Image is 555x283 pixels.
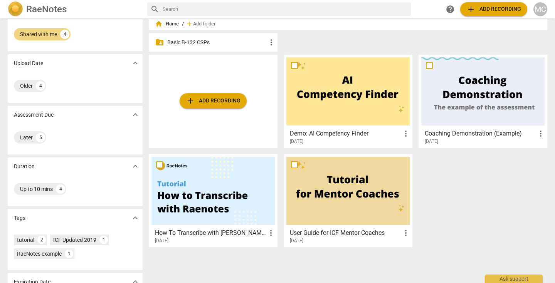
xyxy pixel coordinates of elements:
img: Logo [8,2,23,17]
span: add [466,5,476,14]
span: expand_more [131,213,140,223]
span: expand_more [131,162,140,171]
span: add [185,20,193,28]
span: [DATE] [290,238,303,244]
div: Later [20,134,33,141]
div: 4 [60,30,69,39]
span: more_vert [536,129,545,138]
span: search [150,5,160,14]
a: LogoRaeNotes [8,2,141,17]
button: Show more [129,57,141,69]
span: Home [155,20,179,28]
div: Shared with me [20,30,57,38]
span: Add recording [466,5,521,14]
span: more_vert [267,38,276,47]
a: User Guide for ICF Mentor Coaches[DATE] [286,157,410,244]
a: Demo: AI Competency Finder[DATE] [286,57,410,144]
span: [DATE] [155,238,168,244]
span: more_vert [401,228,410,238]
p: Basic B-132 CSPs [167,39,267,47]
span: help [446,5,455,14]
div: Older [20,82,33,90]
span: expand_more [131,110,140,119]
span: [DATE] [425,138,438,145]
span: [DATE] [290,138,303,145]
button: Show more [129,109,141,121]
a: Help [443,2,457,16]
h3: Demo: AI Competency Finder [290,129,401,138]
div: ICF Updated 2019 [53,236,96,244]
button: Upload [460,2,527,16]
div: 5 [36,133,45,142]
h3: Coaching Demonstration (Example) [425,129,536,138]
span: expand_more [131,59,140,68]
div: 4 [56,184,65,194]
button: MC [533,2,547,16]
p: Upload Date [14,59,43,67]
span: Add recording [186,96,240,105]
a: How To Transcribe with [PERSON_NAME][DATE] [151,157,275,244]
p: Tags [14,214,25,222]
h3: User Guide for ICF Mentor Coaches [290,228,401,238]
div: tutorial [17,236,34,244]
span: add [186,96,195,105]
input: Search [163,3,408,15]
button: Show more [129,161,141,172]
span: / [182,21,184,27]
span: home [155,20,163,28]
div: Up to 10 mins [20,185,53,193]
span: more_vert [266,228,276,238]
div: 1 [99,236,108,244]
p: Duration [14,162,35,171]
div: 4 [36,81,45,90]
span: folder_shared [155,38,164,47]
h2: RaeNotes [26,4,67,15]
span: more_vert [401,129,410,138]
button: Show more [129,212,141,224]
div: RaeNotes example [17,250,62,258]
p: Assessment Due [14,111,54,119]
div: 1 [65,250,73,258]
button: Upload [180,93,247,109]
a: Coaching Demonstration (Example)[DATE] [421,57,545,144]
h3: How To Transcribe with RaeNotes [155,228,266,238]
span: Add folder [193,21,215,27]
div: 2 [37,236,46,244]
div: Ask support [485,275,543,283]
